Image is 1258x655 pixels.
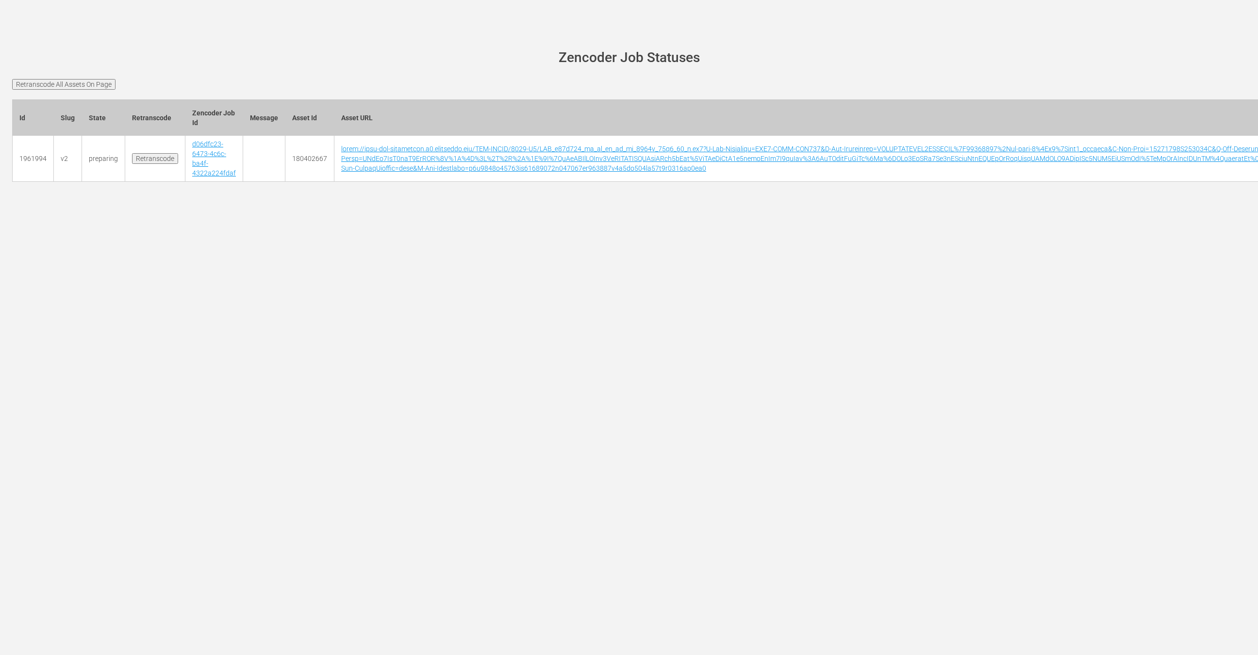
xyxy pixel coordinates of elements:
[54,99,82,136] th: Slug
[82,136,125,182] td: preparing
[82,99,125,136] th: State
[285,99,334,136] th: Asset Id
[26,50,1232,65] h1: Zencoder Job Statuses
[54,136,82,182] td: v2
[185,99,243,136] th: Zencoder Job Id
[12,79,116,90] input: Retranscode All Assets On Page
[285,136,334,182] td: 180402667
[13,136,54,182] td: 1961994
[125,99,185,136] th: Retranscode
[132,153,178,164] input: Retranscode
[192,140,236,177] a: d06dfc23-6473-4c6c-ba4f-4322a224fdaf
[13,99,54,136] th: Id
[243,99,285,136] th: Message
